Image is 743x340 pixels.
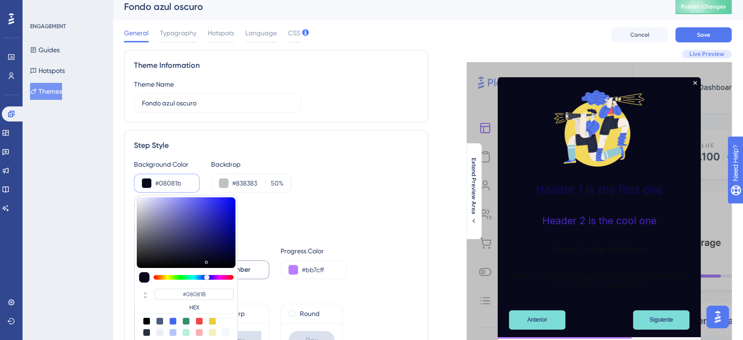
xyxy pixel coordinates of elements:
[693,81,697,85] div: Close Preview
[22,2,59,14] span: Need Help?
[697,31,710,39] span: Save
[300,308,320,319] label: Round
[630,31,649,39] span: Cancel
[160,27,196,39] span: Typography
[505,215,693,227] h2: Header 2 is the cool one
[552,81,646,175] img: Modal Media
[30,83,62,100] button: Themes
[134,202,418,213] div: Tooltip Highlight Box
[689,50,724,58] span: Live Preview
[134,289,418,300] div: Box Roundness
[505,183,693,196] h1: Header 1 is the first one
[611,27,668,42] button: Cancel
[281,245,346,257] div: Progress Color
[208,27,234,39] span: Hotspots
[30,41,60,58] button: Guides
[288,27,300,39] span: CSS
[30,23,66,30] div: ENGAGEMENT
[227,264,250,275] span: Number
[633,310,689,330] button: Next
[470,158,477,214] span: Extend Preview Area
[466,158,481,225] button: Extend Preview Area
[704,303,732,331] iframe: UserGuiding AI Assistant Launcher
[142,98,293,108] input: Theme Name
[124,27,149,39] span: General
[134,140,418,151] div: Step Style
[265,178,283,189] label: %
[30,62,65,79] button: Hotspots
[134,245,269,257] div: Step Progress Indicator
[681,3,726,10] span: Publish Changes
[245,27,277,39] span: Language
[134,79,174,90] div: Theme Name
[505,272,693,288] p: Body Text is the text snippet you can explain anything to your users about your product
[505,244,693,254] h3: Header 3 is the middle one
[268,178,279,189] input: %
[675,27,732,42] button: Save
[134,159,200,170] div: Background Color
[509,310,565,330] button: Previous
[211,159,291,170] div: Backdrop
[155,304,234,311] label: HEX
[134,60,418,71] div: Theme Information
